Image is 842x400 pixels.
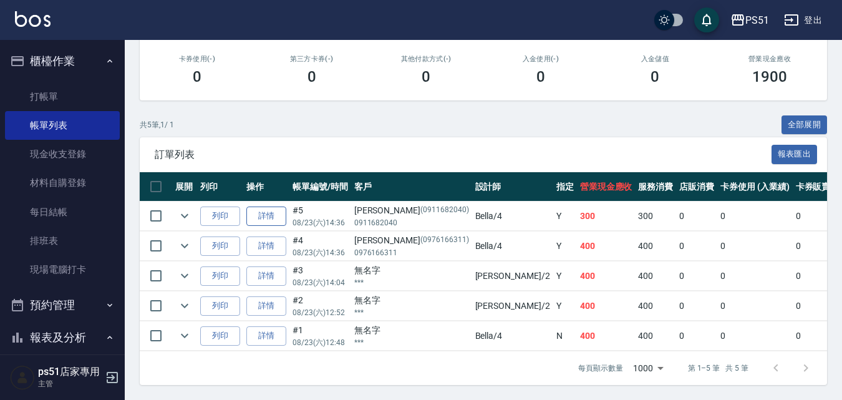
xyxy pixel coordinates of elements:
td: Y [553,261,577,291]
td: Bella /4 [472,321,553,351]
p: 0911682040 [354,217,469,228]
td: [PERSON_NAME] /2 [472,261,553,291]
div: [PERSON_NAME] [354,204,469,217]
p: 08/23 (六) 12:52 [293,307,348,318]
button: 報表及分析 [5,321,120,354]
button: save [694,7,719,32]
div: PS51 [745,12,769,28]
td: #4 [289,232,351,261]
button: 登出 [779,9,827,32]
span: 訂單列表 [155,149,772,161]
h3: 0 [536,68,545,85]
td: #1 [289,321,351,351]
h3: 0 [307,68,316,85]
p: 08/23 (六) 12:48 [293,337,348,348]
th: 營業現金應收 [577,172,636,202]
button: PS51 [725,7,774,33]
a: 詳情 [246,207,286,226]
td: #2 [289,291,351,321]
td: 400 [635,232,676,261]
a: 現金收支登錄 [5,140,120,168]
th: 客戶 [351,172,472,202]
td: 0 [676,321,717,351]
td: 0 [717,232,793,261]
td: 400 [577,291,636,321]
th: 帳單編號/時間 [289,172,351,202]
button: 報表匯出 [772,145,818,164]
th: 店販消費 [676,172,717,202]
button: 列印 [200,296,240,316]
div: [PERSON_NAME] [354,234,469,247]
td: 400 [635,321,676,351]
button: 全部展開 [782,115,828,135]
td: 400 [635,291,676,321]
th: 操作 [243,172,289,202]
p: 第 1–5 筆 共 5 筆 [688,363,748,374]
td: 0 [717,291,793,321]
td: Y [553,232,577,261]
h3: 1900 [752,68,787,85]
button: 列印 [200,207,240,226]
img: Person [10,365,35,390]
td: [PERSON_NAME] /2 [472,291,553,321]
td: Bella /4 [472,202,553,231]
th: 服務消費 [635,172,676,202]
p: 08/23 (六) 14:04 [293,277,348,288]
a: 詳情 [246,237,286,256]
td: 0 [717,261,793,291]
td: 400 [635,261,676,291]
td: Y [553,291,577,321]
th: 指定 [553,172,577,202]
h3: 0 [651,68,659,85]
button: expand row [175,296,194,315]
td: 0 [717,202,793,231]
a: 詳情 [246,296,286,316]
img: Logo [15,11,51,27]
a: 帳單列表 [5,111,120,140]
button: 列印 [200,237,240,256]
div: 無名字 [354,294,469,307]
div: 1000 [628,351,668,385]
td: 300 [577,202,636,231]
a: 詳情 [246,326,286,346]
h2: 第三方卡券(-) [269,55,354,63]
th: 展開 [172,172,197,202]
td: 0 [676,232,717,261]
th: 列印 [197,172,243,202]
button: 預約管理 [5,289,120,321]
a: 材料自購登錄 [5,168,120,197]
td: 0 [676,261,717,291]
button: 櫃檯作業 [5,45,120,77]
h5: ps51店家專用 [38,366,102,378]
td: 0 [676,291,717,321]
td: 400 [577,261,636,291]
div: 無名字 [354,264,469,277]
td: Bella /4 [472,232,553,261]
h3: 0 [193,68,201,85]
a: 詳情 [246,266,286,286]
td: #3 [289,261,351,291]
p: (0911682040) [420,204,469,217]
button: expand row [175,207,194,225]
td: #5 [289,202,351,231]
a: 現場電腦打卡 [5,255,120,284]
td: 400 [577,321,636,351]
h2: 其他付款方式(-) [384,55,468,63]
button: 列印 [200,326,240,346]
td: 0 [676,202,717,231]
th: 卡券使用 (入業績) [717,172,793,202]
p: 共 5 筆, 1 / 1 [140,119,174,130]
h2: 營業現金應收 [727,55,812,63]
button: expand row [175,326,194,345]
td: 300 [635,202,676,231]
a: 打帳單 [5,82,120,111]
button: 列印 [200,266,240,286]
th: 設計師 [472,172,553,202]
a: 排班表 [5,227,120,255]
h3: 0 [422,68,430,85]
button: expand row [175,237,194,255]
td: 0 [717,321,793,351]
a: 每日結帳 [5,198,120,227]
p: 08/23 (六) 14:36 [293,217,348,228]
h2: 入金使用(-) [498,55,583,63]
